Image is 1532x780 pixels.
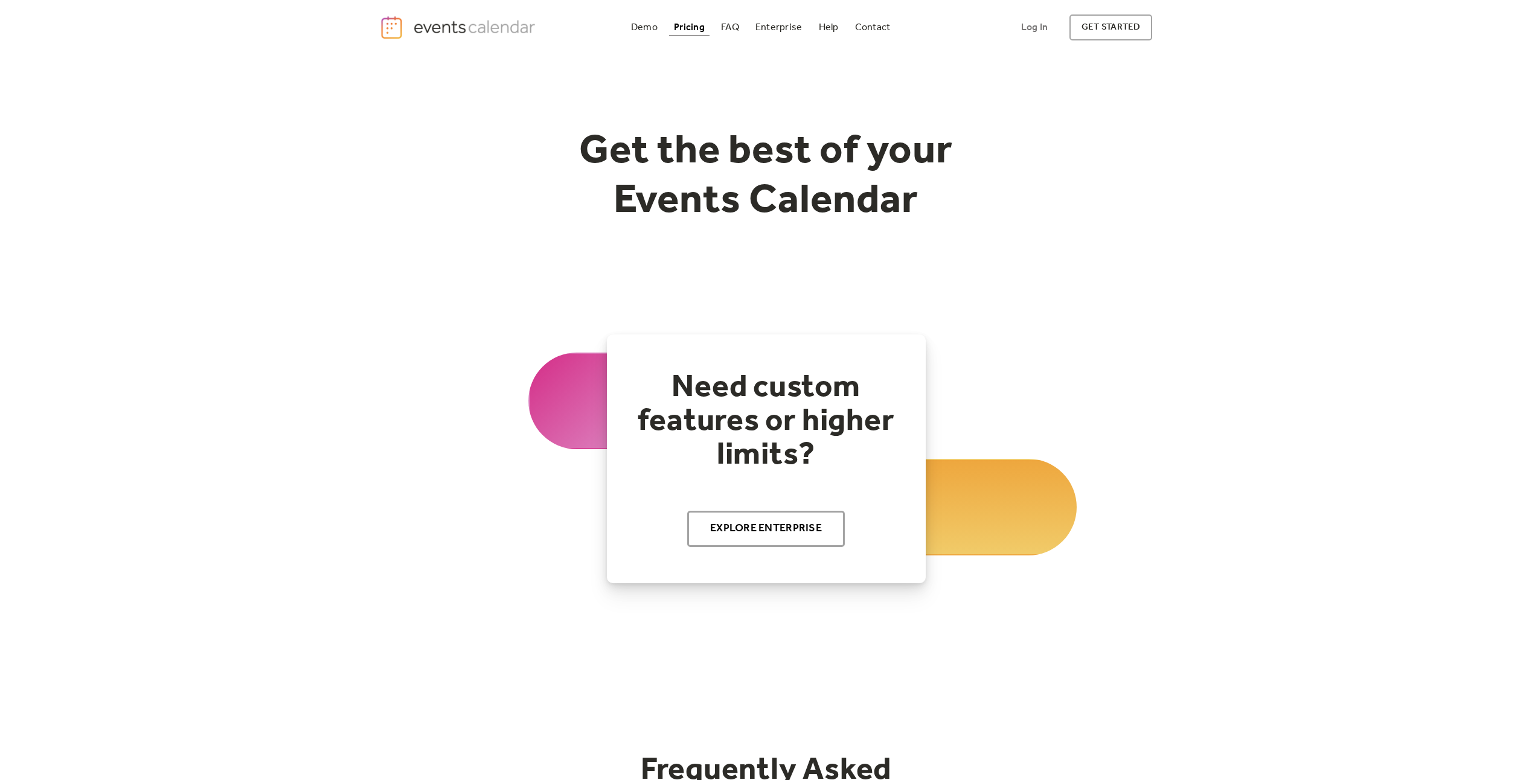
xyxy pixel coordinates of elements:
a: Help [814,19,844,36]
h2: Need custom features or higher limits? [631,371,902,472]
div: Contact [855,24,891,31]
a: Enterprise [751,19,807,36]
div: Pricing [674,24,705,31]
a: Explore Enterprise [687,511,845,547]
a: Contact [850,19,896,36]
div: Demo [631,24,658,31]
h1: Get the best of your Events Calendar [534,127,998,226]
a: Pricing [669,19,710,36]
a: get started [1069,14,1152,40]
a: Log In [1009,14,1060,40]
div: Enterprise [755,24,802,31]
a: FAQ [716,19,744,36]
div: Help [819,24,839,31]
div: FAQ [721,24,739,31]
a: Demo [626,19,662,36]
